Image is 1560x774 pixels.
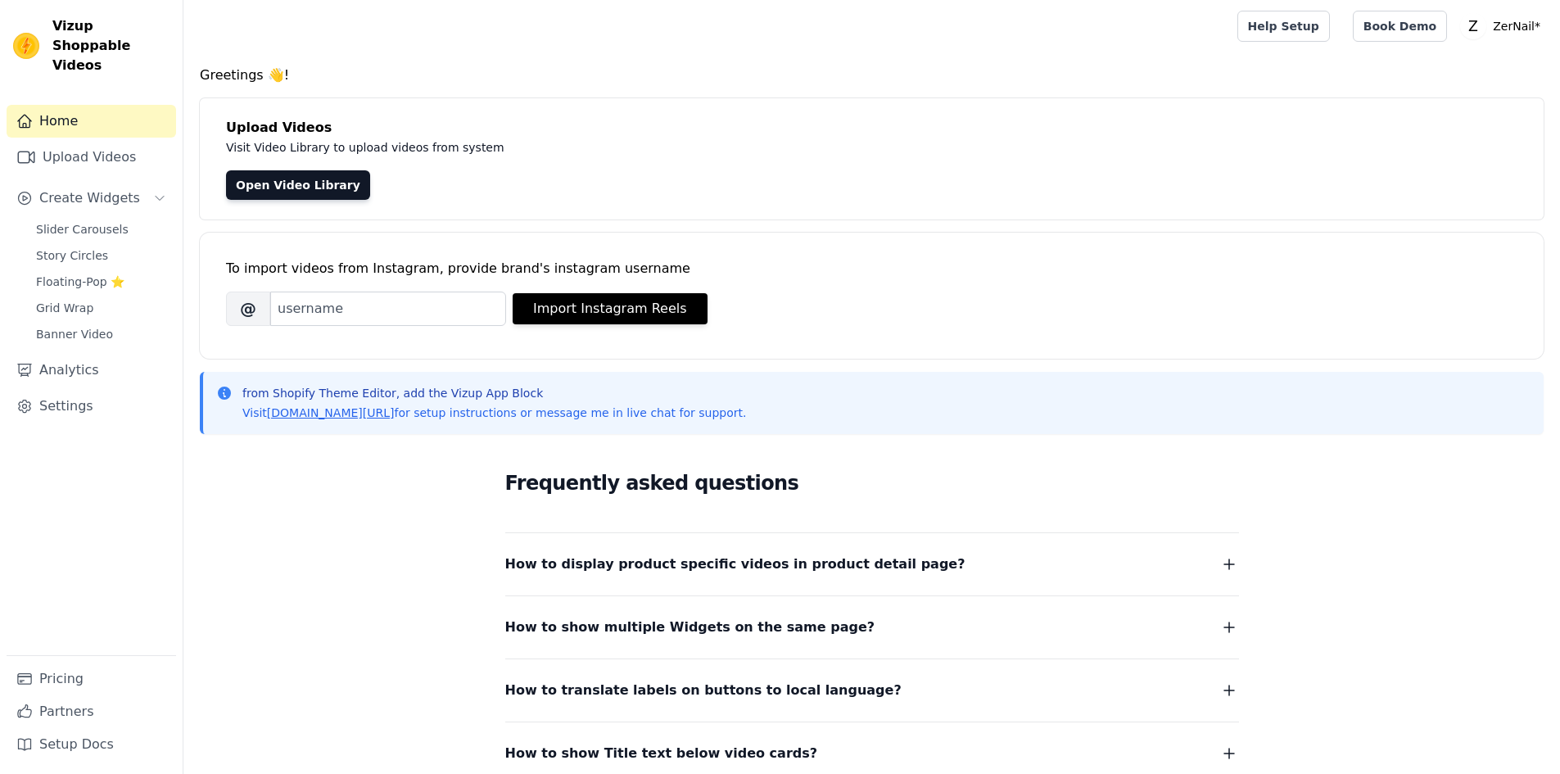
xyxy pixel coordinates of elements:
a: Settings [7,390,176,423]
span: How to display product specific videos in product detail page? [505,553,965,576]
a: Grid Wrap [26,296,176,319]
p: Visit for setup instructions or message me in live chat for support. [242,405,746,421]
button: Import Instagram Reels [513,293,708,324]
span: How to show multiple Widgets on the same page? [505,616,875,639]
a: Home [7,105,176,138]
span: Create Widgets [39,188,140,208]
span: Vizup Shoppable Videos [52,16,170,75]
a: Partners [7,695,176,728]
h4: Upload Videos [226,118,1517,138]
span: @ [226,292,270,326]
span: Slider Carousels [36,221,129,238]
span: Story Circles [36,247,108,264]
p: Visit Video Library to upload videos from system [226,138,960,157]
button: How to show Title text below video cards? [505,742,1239,765]
span: How to show Title text below video cards? [505,742,818,765]
h4: Greetings 👋! [200,66,1544,85]
a: Analytics [7,354,176,387]
h2: Frequently asked questions [505,467,1239,500]
img: Vizup [13,33,39,59]
button: Create Widgets [7,182,176,215]
a: Open Video Library [226,170,370,200]
a: Book Demo [1353,11,1447,42]
span: Grid Wrap [36,300,93,316]
input: username [270,292,506,326]
a: [DOMAIN_NAME][URL] [267,406,395,419]
a: Help Setup [1237,11,1330,42]
button: How to translate labels on buttons to local language? [505,679,1239,702]
text: Z [1468,18,1478,34]
a: Slider Carousels [26,218,176,241]
a: Setup Docs [7,728,176,761]
a: Floating-Pop ⭐ [26,270,176,293]
button: How to show multiple Widgets on the same page? [505,616,1239,639]
a: Banner Video [26,323,176,346]
button: How to display product specific videos in product detail page? [505,553,1239,576]
p: from Shopify Theme Editor, add the Vizup App Block [242,385,746,401]
span: Floating-Pop ⭐ [36,274,124,290]
button: Z ZerNail* [1460,11,1547,41]
a: Story Circles [26,244,176,267]
a: Upload Videos [7,141,176,174]
div: To import videos from Instagram, provide brand's instagram username [226,259,1517,278]
p: ZerNail* [1486,11,1547,41]
span: Banner Video [36,326,113,342]
a: Pricing [7,663,176,695]
span: How to translate labels on buttons to local language? [505,679,902,702]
